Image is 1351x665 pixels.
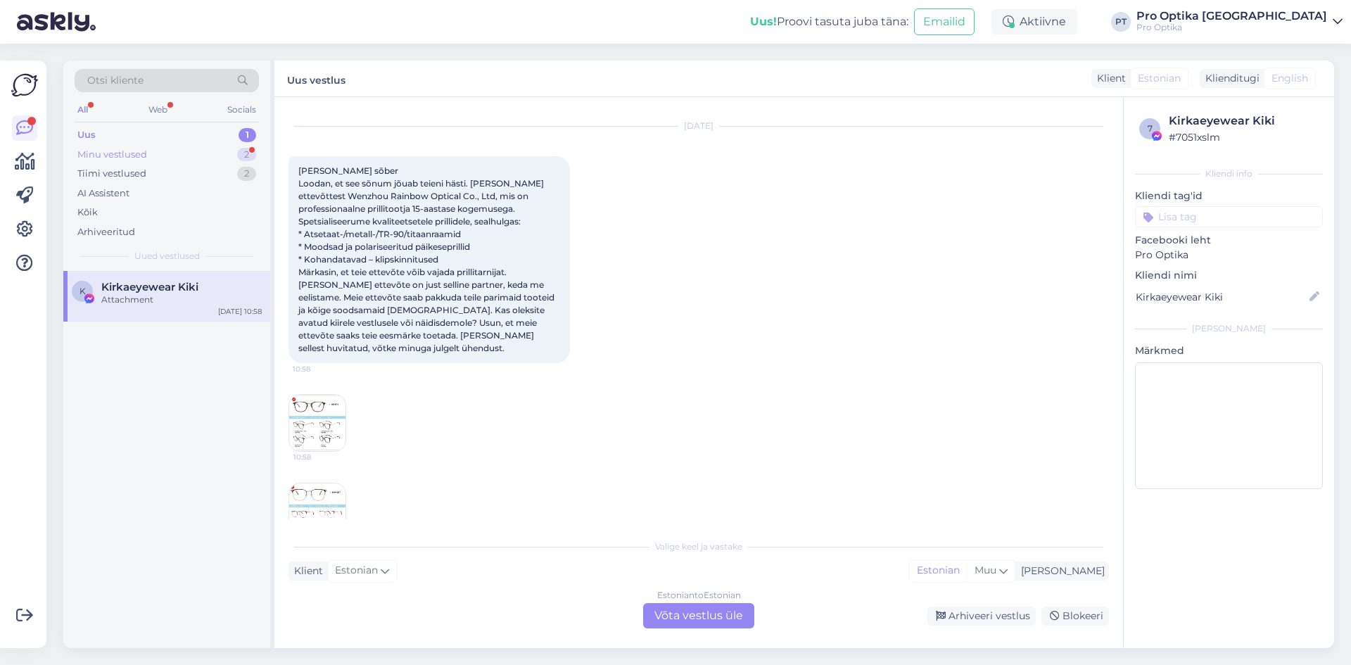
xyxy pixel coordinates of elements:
[1091,71,1126,86] div: Klient
[750,15,777,28] b: Uus!
[1169,113,1319,129] div: Kirkaeyewear Kiki
[75,101,91,119] div: All
[1135,206,1323,227] input: Lisa tag
[750,13,908,30] div: Proovi tasuta juba täna:
[77,128,96,142] div: Uus
[1135,343,1323,358] p: Märkmed
[1135,233,1323,248] p: Facebooki leht
[914,8,975,35] button: Emailid
[77,205,98,220] div: Kõik
[643,603,754,628] div: Võta vestlus üle
[1148,123,1153,134] span: 7
[1136,11,1343,33] a: Pro Optika [GEOGRAPHIC_DATA]Pro Optika
[975,564,996,576] span: Muu
[80,286,86,296] span: K
[293,452,346,462] span: 10:58
[87,73,144,88] span: Otsi kliente
[1015,564,1105,578] div: [PERSON_NAME]
[146,101,170,119] div: Web
[77,167,146,181] div: Tiimi vestlused
[237,148,256,162] div: 2
[1136,22,1327,33] div: Pro Optika
[101,293,262,306] div: Attachment
[288,120,1109,132] div: [DATE]
[101,281,198,293] span: Kirkaeyewear Kiki
[288,540,1109,553] div: Valige keel ja vastake
[298,165,557,353] span: [PERSON_NAME] sõber Loodan, et see sõnum jõuab teieni hästi. [PERSON_NAME] ettevõttest Wenzhou Ra...
[77,148,147,162] div: Minu vestlused
[289,395,345,451] img: Attachment
[1135,322,1323,335] div: [PERSON_NAME]
[1111,12,1131,32] div: PT
[910,560,967,581] div: Estonian
[927,607,1036,626] div: Arhiveeri vestlus
[239,128,256,142] div: 1
[1136,11,1327,22] div: Pro Optika [GEOGRAPHIC_DATA]
[288,564,323,578] div: Klient
[287,69,345,88] label: Uus vestlus
[1135,167,1323,180] div: Kliendi info
[1200,71,1260,86] div: Klienditugi
[77,186,129,201] div: AI Assistent
[657,589,741,602] div: Estonian to Estonian
[11,72,38,99] img: Askly Logo
[237,167,256,181] div: 2
[1135,248,1323,262] p: Pro Optika
[335,563,378,578] span: Estonian
[1135,189,1323,203] p: Kliendi tag'id
[224,101,259,119] div: Socials
[1138,71,1181,86] span: Estonian
[1169,129,1319,145] div: # 7051xslm
[77,225,135,239] div: Arhiveeritud
[289,483,345,540] img: Attachment
[293,364,345,374] span: 10:58
[1271,71,1308,86] span: English
[134,250,200,262] span: Uued vestlused
[218,306,262,317] div: [DATE] 10:58
[991,9,1077,34] div: Aktiivne
[1135,268,1323,283] p: Kliendi nimi
[1136,289,1307,305] input: Lisa nimi
[1041,607,1109,626] div: Blokeeri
